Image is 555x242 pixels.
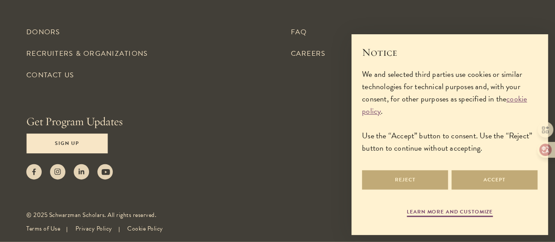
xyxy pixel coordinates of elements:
a: Careers [291,48,326,59]
button: Learn more and customize [407,208,493,218]
a: Contact Us [26,70,74,80]
a: Recruiters & Organizations [26,48,148,59]
h4: Get Program Updates [26,113,529,130]
a: Privacy Policy [75,224,112,233]
button: Sign Up [26,134,107,153]
div: We and selected third parties use cookies or similar technologies for technical purposes and, wit... [362,68,537,155]
a: Donors [26,27,60,37]
button: Reject [362,170,448,190]
h2: Notice [362,45,537,60]
button: Accept [451,170,537,190]
a: Terms of Use [26,224,60,233]
div: © 2025 Schwarzman Scholars. All rights reserved. [26,210,529,220]
a: FAQ [291,27,307,37]
a: cookie policy [362,93,527,117]
a: Cookie Policy [127,224,163,233]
